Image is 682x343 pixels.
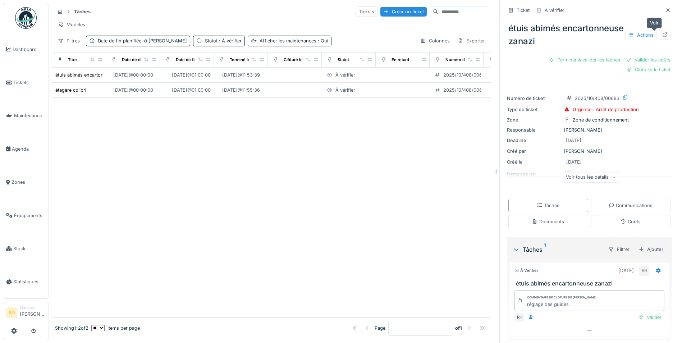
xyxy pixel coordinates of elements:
[573,116,629,123] div: Zone de conditionnement
[222,72,260,78] div: [DATE] @ 11:53:39
[3,199,49,232] a: Équipements
[55,72,132,78] div: étuis abimés encartonneuse zanazi
[55,87,86,93] div: étagère colibri
[443,87,488,93] div: 2025/10/408/00684
[172,72,211,78] div: [DATE] @ 01:00:00
[284,57,303,63] div: Clôturé le
[91,325,140,331] div: items per page
[14,212,46,219] span: Équipements
[6,307,17,318] li: SD
[507,148,561,155] div: Créé par
[507,95,561,102] div: Numéro de ticket
[575,95,619,102] div: 2025/10/408/00683
[566,137,581,144] div: [DATE]
[205,37,242,44] div: Statut
[566,159,582,165] div: [DATE]
[3,99,49,132] a: Maintenance
[13,245,46,252] span: Stock
[3,232,49,265] a: Stock
[636,244,666,254] div: Ajouter
[3,66,49,99] a: Tickets
[532,218,564,225] div: Documents
[573,106,639,113] div: Urgence : Arrêt de production
[14,112,46,119] span: Maintenance
[3,166,49,199] a: Zones
[356,6,377,17] div: Tickets
[605,244,633,255] div: Filtrer
[563,172,619,183] div: Voir tous les détails
[639,266,649,276] div: RH
[514,312,525,323] div: RH
[537,202,559,209] div: Tâches
[55,19,88,30] div: Modèles
[316,38,328,44] span: : Oui
[507,159,561,165] div: Créé le
[516,280,666,287] h3: étuis abimés encartonneuse zanazi
[546,55,623,65] div: Terminer & valider les tâches
[68,57,77,63] div: Titre
[55,36,83,46] div: Filtres
[544,245,546,254] sup: 1
[13,79,46,86] span: Tickets
[172,87,211,93] div: [DATE] @ 01:00:00
[625,30,657,40] div: Actions
[380,7,427,17] div: Créer un ticket
[13,278,46,285] span: Statistiques
[623,65,673,74] div: Clôturer le ticket
[507,148,672,155] div: [PERSON_NAME]
[13,46,46,53] span: Dashboard
[3,33,49,66] a: Dashboard
[507,116,561,123] div: Zone
[12,146,46,152] span: Agenda
[507,127,561,133] div: Responsable
[623,55,673,65] div: Valider les coûts
[335,87,355,93] div: À vérifier
[260,37,328,44] div: Afficher les maintenances
[527,295,596,300] div: Commentaire de clôture de [PERSON_NAME]
[113,87,153,93] div: [DATE] @ 00:00:00
[218,38,242,44] span: : À vérifier
[113,72,153,78] div: [DATE] @ 00:00:00
[443,72,488,78] div: 2025/10/408/00683
[335,72,355,78] div: À vérifier
[392,57,409,63] div: En retard
[71,8,93,15] strong: Tâches
[222,87,260,93] div: [DATE] @ 11:55:36
[445,57,480,63] div: Numéro de ticket
[507,106,561,113] div: Type de ticket
[647,18,662,28] div: Voir
[98,37,187,44] div: Date de fin planifiée
[122,57,168,63] div: Date de début planifiée
[6,305,46,322] a: SD Manager[PERSON_NAME]
[454,36,488,46] div: Exporter
[618,267,634,274] div: [DATE]
[505,19,673,51] div: étuis abimés encartonneuse zanazi
[55,325,88,331] div: Showing 1 - 2 of 2
[514,267,538,274] div: À vérifier
[3,265,49,298] a: Statistiques
[20,305,46,320] li: [PERSON_NAME]
[609,202,653,209] div: Communications
[20,305,46,310] div: Manager
[635,312,664,322] div: Valider
[15,7,37,29] img: Badge_color-CXgf-gQk.svg
[12,179,46,186] span: Zones
[230,57,250,63] div: Terminé le
[338,57,349,63] div: Statut
[3,132,49,165] a: Agenda
[513,245,602,254] div: Tâches
[375,325,385,331] div: Page
[176,57,215,63] div: Date de fin planifiée
[621,218,641,225] div: Coûts
[517,7,530,14] div: Ticket
[527,301,596,308] div: réglage des guides
[417,36,453,46] div: Colonnes
[141,38,187,44] span: [PERSON_NAME]
[507,137,561,144] div: Deadline
[507,127,672,133] div: [PERSON_NAME]
[455,325,462,331] strong: of 1
[545,7,564,14] div: À vérifier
